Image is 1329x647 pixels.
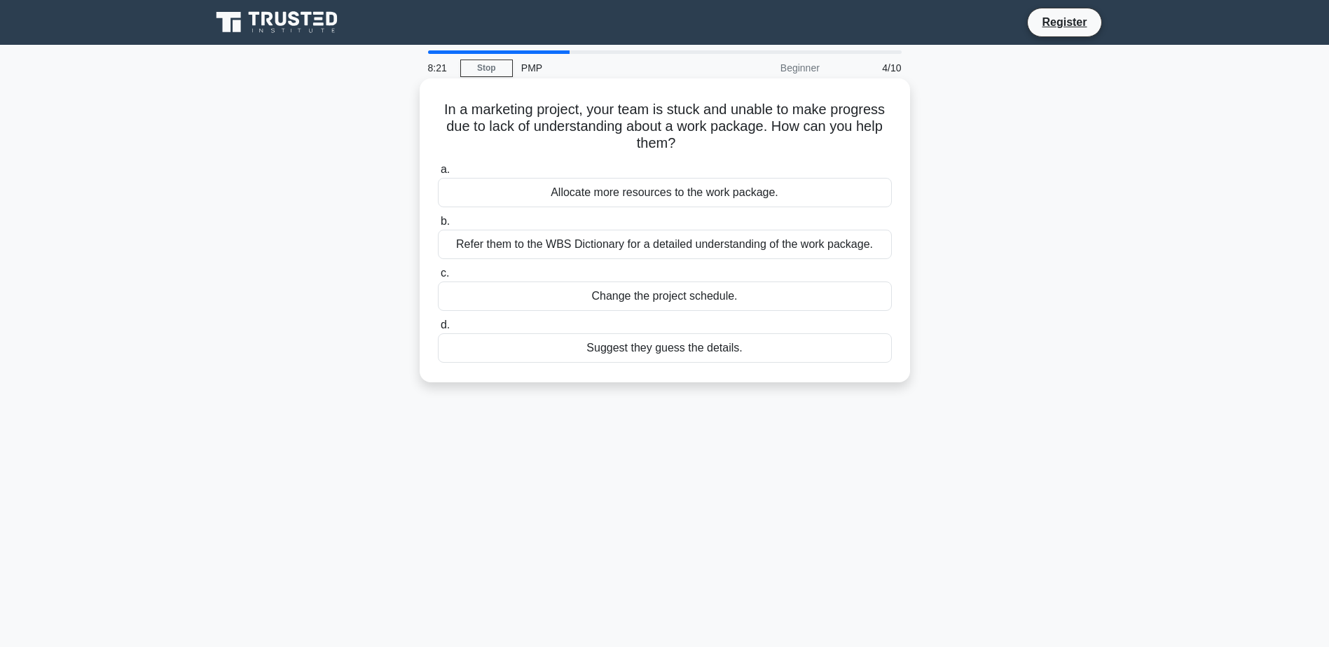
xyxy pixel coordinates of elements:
[441,215,450,227] span: b.
[420,54,460,82] div: 8:21
[436,101,893,153] h5: In a marketing project, your team is stuck and unable to make progress due to lack of understandi...
[438,178,892,207] div: Allocate more resources to the work package.
[705,54,828,82] div: Beginner
[441,163,450,175] span: a.
[513,54,705,82] div: PMP
[438,281,892,311] div: Change the project schedule.
[1033,13,1095,31] a: Register
[441,319,450,331] span: d.
[441,267,449,279] span: c.
[460,60,513,77] a: Stop
[438,333,892,363] div: Suggest they guess the details.
[828,54,910,82] div: 4/10
[438,230,892,259] div: Refer them to the WBS Dictionary for a detailed understanding of the work package.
